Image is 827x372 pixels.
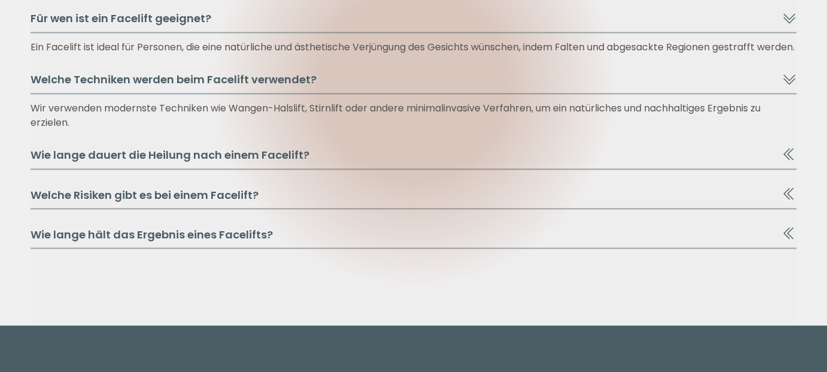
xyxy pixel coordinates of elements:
[31,10,796,33] button: Für wen ist ein Facelift geeignet?
[31,101,796,130] div: Wir verwenden modernste Techniken wie Wangen-Halslift, Stirnlift oder andere minimalinvasive Verf...
[31,147,796,170] button: Wie lange dauert die Heilung nach einem Facelift?
[31,71,796,94] button: Welche Techniken werden beim Facelift verwendet?
[31,186,796,209] button: Welche Risiken gibt es bei einem Facelift?
[31,40,796,55] div: Ein Facelift ist ideal für Personen, die eine natürliche und ästhetische Verjüngung des Gesichts ...
[31,226,796,249] button: Wie lange hält das Ergebnis eines Facelifts?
